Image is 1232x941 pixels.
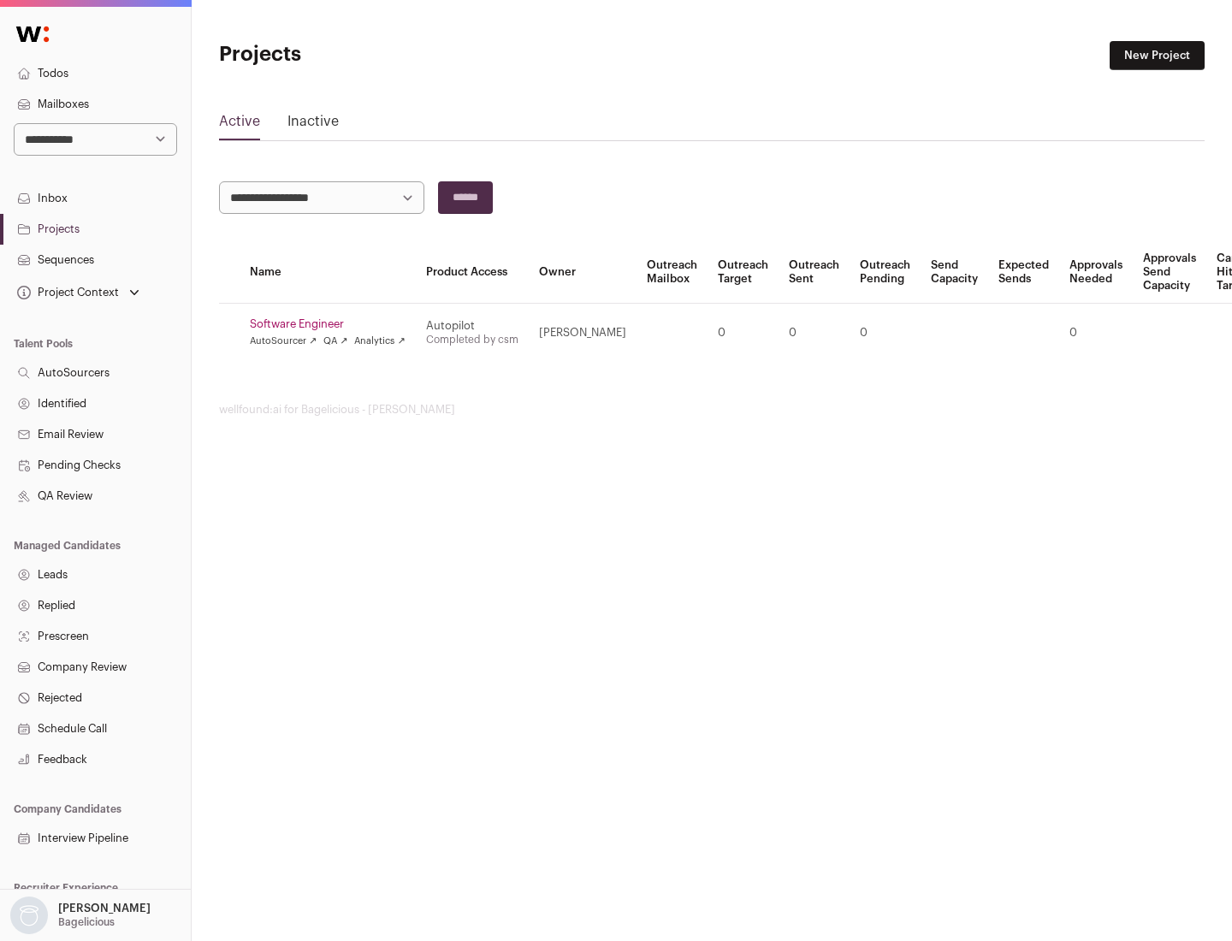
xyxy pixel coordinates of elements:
[1133,241,1206,304] th: Approvals Send Capacity
[354,334,405,348] a: Analytics ↗
[637,241,708,304] th: Outreach Mailbox
[219,41,548,68] h1: Projects
[416,241,529,304] th: Product Access
[921,241,988,304] th: Send Capacity
[10,897,48,934] img: nopic.png
[1059,304,1133,363] td: 0
[7,897,154,934] button: Open dropdown
[250,334,317,348] a: AutoSourcer ↗
[1110,41,1205,70] a: New Project
[850,241,921,304] th: Outreach Pending
[988,241,1059,304] th: Expected Sends
[779,241,850,304] th: Outreach Sent
[323,334,347,348] a: QA ↗
[708,241,779,304] th: Outreach Target
[250,317,406,331] a: Software Engineer
[779,304,850,363] td: 0
[426,319,518,333] div: Autopilot
[58,902,151,915] p: [PERSON_NAME]
[426,334,518,345] a: Completed by csm
[850,304,921,363] td: 0
[14,286,119,299] div: Project Context
[240,241,416,304] th: Name
[708,304,779,363] td: 0
[529,241,637,304] th: Owner
[287,111,339,139] a: Inactive
[7,17,58,51] img: Wellfound
[1059,241,1133,304] th: Approvals Needed
[58,915,115,929] p: Bagelicious
[219,403,1205,417] footer: wellfound:ai for Bagelicious - [PERSON_NAME]
[14,281,143,305] button: Open dropdown
[219,111,260,139] a: Active
[529,304,637,363] td: [PERSON_NAME]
